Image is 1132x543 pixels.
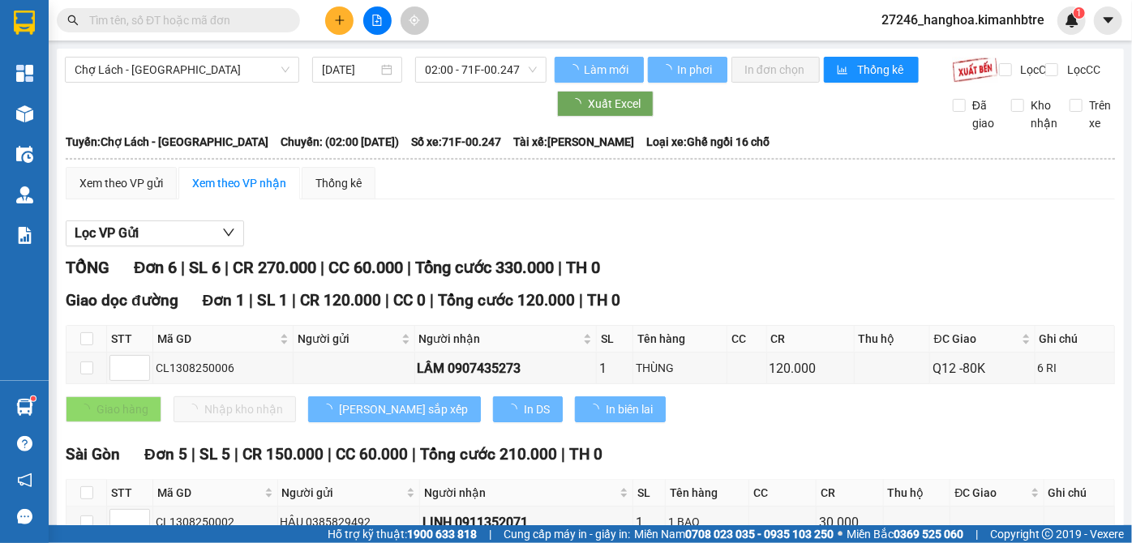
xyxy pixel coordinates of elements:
[588,404,606,415] span: loading
[363,6,392,35] button: file-add
[824,57,919,83] button: bar-chartThống kê
[153,507,278,538] td: CL1308250002
[292,291,296,310] span: |
[322,61,378,79] input: 13/08/2025
[412,445,416,464] span: |
[1065,13,1079,28] img: icon-new-feature
[837,64,851,77] span: bar-chart
[575,396,666,422] button: In biên lai
[199,445,230,464] span: SL 5
[568,64,581,75] span: loading
[884,480,951,507] th: Thu hộ
[504,525,630,543] span: Cung cấp máy in - giấy in:
[134,258,177,277] span: Đơn 6
[66,220,244,246] button: Lọc VP Gửi
[407,258,411,277] span: |
[579,291,583,310] span: |
[420,445,557,464] span: Tổng cước 210.000
[156,513,275,531] div: CL1308250002
[107,326,153,353] th: STT
[281,513,418,531] div: HẬU 0385829492
[409,15,420,26] span: aim
[493,396,563,422] button: In DS
[933,358,1032,378] div: Q12 -80K
[506,404,524,415] span: loading
[1036,326,1115,353] th: Ghi chú
[557,91,654,117] button: Xuất Excel
[425,58,537,82] span: 02:00 - 71F-00.247
[847,525,963,543] span: Miền Bắc
[954,484,1027,502] span: ĐC Giao
[424,484,616,502] span: Người nhận
[727,326,766,353] th: CC
[385,291,389,310] span: |
[281,133,399,151] span: Chuyến: (02:00 [DATE])
[16,65,33,82] img: dashboard-icon
[606,400,653,418] span: In biên lai
[731,57,820,83] button: In đơn chọn
[1044,480,1115,507] th: Ghi chú
[587,291,620,310] span: TH 0
[16,146,33,163] img: warehouse-icon
[422,512,630,532] div: LINH 0911352071
[588,95,641,113] span: Xuất Excel
[584,61,631,79] span: Làm mới
[282,484,404,502] span: Người gửi
[819,512,881,532] div: 30.000
[1101,13,1116,28] span: caret-down
[633,480,666,507] th: SL
[407,528,477,541] strong: 1900 633 818
[1061,61,1103,79] span: Lọc CC
[1038,359,1112,377] div: 6 RI
[203,291,246,310] span: Đơn 1
[174,396,296,422] button: Nhập kho nhận
[661,64,675,75] span: loading
[1076,7,1082,19] span: 1
[298,330,398,348] span: Người gửi
[14,11,35,35] img: logo-vxr
[666,480,749,507] th: Tên hàng
[894,528,963,541] strong: 0369 525 060
[566,258,600,277] span: TH 0
[411,133,501,151] span: Số xe: 71F-00.247
[66,135,268,148] b: Tuyến: Chợ Lách - [GEOGRAPHIC_DATA]
[67,15,79,26] span: search
[975,525,978,543] span: |
[225,258,229,277] span: |
[156,359,290,377] div: CL1308250006
[17,509,32,524] span: message
[192,174,286,192] div: Xem theo VP nhận
[300,291,381,310] span: CR 120.000
[66,291,178,310] span: Giao dọc đường
[308,396,481,422] button: [PERSON_NAME] sắp xếp
[325,6,354,35] button: plus
[75,58,289,82] span: Chợ Lách - Sài Gòn
[636,512,662,532] div: 1
[191,445,195,464] span: |
[561,445,565,464] span: |
[648,57,727,83] button: In phơi
[1042,528,1053,540] span: copyright
[242,445,324,464] span: CR 150.000
[249,291,253,310] span: |
[401,6,429,35] button: aim
[153,353,294,384] td: CL1308250006
[817,480,884,507] th: CR
[569,445,602,464] span: TH 0
[677,61,714,79] span: In phơi
[934,330,1018,348] span: ĐC Giao
[1074,7,1085,19] sup: 1
[181,258,185,277] span: |
[668,513,746,531] div: 1 BAO
[570,98,588,109] span: loading
[415,258,554,277] span: Tổng cước 330.000
[189,258,221,277] span: SL 6
[16,186,33,203] img: warehouse-icon
[16,227,33,244] img: solution-icon
[320,258,324,277] span: |
[393,291,426,310] span: CC 0
[855,326,930,353] th: Thu hộ
[16,105,33,122] img: warehouse-icon
[599,358,630,378] div: 1
[513,133,634,151] span: Tài xế: [PERSON_NAME]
